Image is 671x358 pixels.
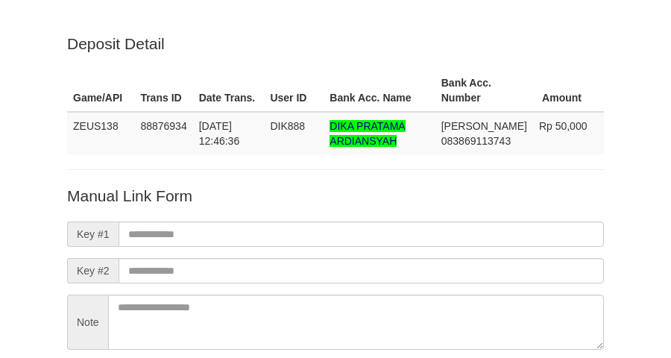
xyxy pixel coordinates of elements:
td: ZEUS138 [67,112,134,154]
th: Trans ID [134,69,192,112]
th: Amount [533,69,604,112]
td: 88876934 [134,112,192,154]
span: Note [67,295,108,350]
th: Game/API [67,69,134,112]
span: Nama rekening >18 huruf, harap diedit [330,120,405,147]
p: Manual Link Form [67,185,604,207]
th: Bank Acc. Name [324,69,435,112]
span: Rp 50,000 [539,120,587,132]
span: Copy 083869113743 to clipboard [441,135,511,147]
span: [PERSON_NAME] [441,120,527,132]
th: Bank Acc. Number [435,69,533,112]
span: DIK888 [270,120,305,132]
th: Date Trans. [193,69,265,112]
th: User ID [264,69,324,112]
span: Key #2 [67,258,119,283]
span: [DATE] 12:46:36 [199,120,240,147]
span: Key #1 [67,222,119,247]
p: Deposit Detail [67,33,604,54]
